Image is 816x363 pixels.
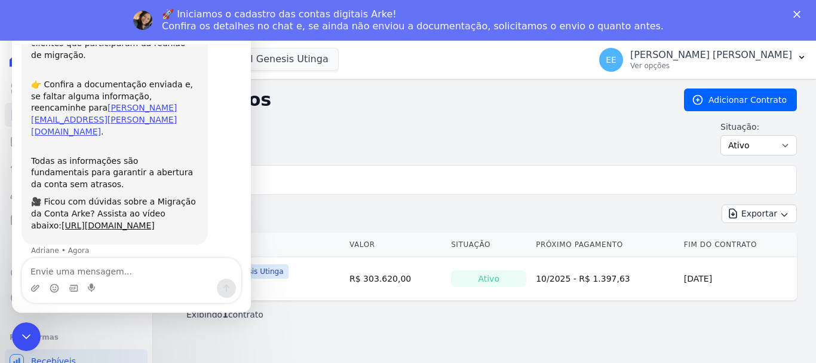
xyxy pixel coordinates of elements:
[5,155,148,179] a: Lotes
[451,270,526,287] div: Ativo
[172,48,339,71] button: Residencial Genesis Utinga
[50,209,143,218] a: [URL][DOMAIN_NAME]
[19,184,186,219] div: 🎥 Ficou com dúvidas sobre a Migração da Conta Arke? Assista ao vídeo abaixo:
[19,56,186,126] div: 👉 Confira a documentação enviada e, se faltar alguma informação, reencaminhe para .
[5,129,148,153] a: Parcelas
[446,233,531,257] th: Situação
[19,235,78,242] div: Adriane • Agora
[186,309,263,321] p: Exibindo contrato
[590,43,816,77] button: EE [PERSON_NAME] [PERSON_NAME] Ver opções
[5,182,148,206] a: Clientes
[679,233,797,257] th: Fim do Contrato
[5,103,148,127] a: Contratos
[12,322,41,351] iframe: Intercom live chat
[58,15,78,27] p: Ativo
[684,89,797,111] a: Adicionar Contrato
[19,91,165,124] a: [PERSON_NAME][EMAIL_ADDRESS][PERSON_NAME][DOMAIN_NAME]
[536,274,630,283] a: 10/2025 - R$ 1.397,63
[630,49,792,61] p: [PERSON_NAME] [PERSON_NAME]
[19,272,28,281] button: Upload do anexo
[192,168,792,192] input: Buscar por nome do lote
[133,11,152,30] img: Profile image for Adriane
[345,257,446,301] td: R$ 303.620,00
[679,257,797,301] td: [DATE]
[187,5,210,28] button: Início
[5,208,148,232] a: Minha Carteira
[722,205,797,223] button: Exportar
[5,261,148,285] a: Crédito
[793,11,805,18] div: Fechar
[19,132,186,178] div: Todas as informações são fundamentais para garantir a abertura da conta sem atrasos.
[5,234,148,258] a: Transferências
[531,233,679,257] th: Próximo Pagamento
[10,246,229,267] textarea: Envie uma mensagem...
[345,233,446,257] th: Valor
[76,272,85,281] button: Start recording
[162,8,664,32] div: 🚀 Iniciamos o cadastro das contas digitais Arke! Confira os detalhes no chat e, se ainda não envi...
[222,310,228,319] b: 1
[630,61,792,71] p: Ver opções
[172,89,665,111] h2: Contratos
[210,5,231,26] div: Fechar
[205,267,224,286] button: Enviar uma mensagem
[57,272,66,281] button: Selecionador de GIF
[606,56,616,64] span: EE
[10,330,143,344] div: Plataformas
[38,272,47,281] button: Selecionador de Emoji
[5,77,148,100] a: Visão Geral
[12,12,251,313] iframe: Intercom live chat
[5,287,148,311] a: Negativação
[172,233,345,257] th: Lote
[720,121,797,133] label: Situação:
